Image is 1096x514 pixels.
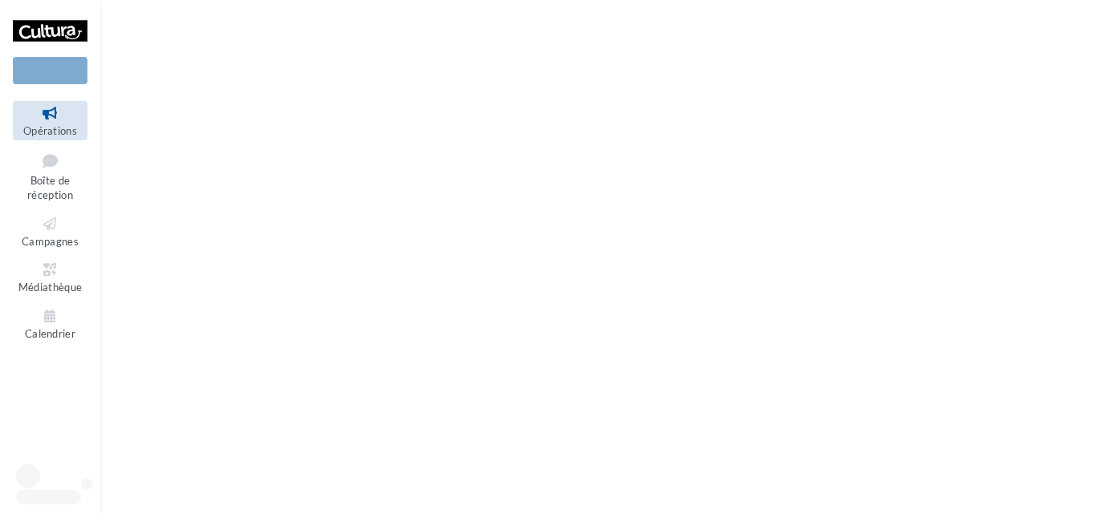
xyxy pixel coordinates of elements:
a: Médiathèque [13,257,87,297]
span: Opérations [23,124,77,137]
span: Campagnes [22,235,79,248]
span: Calendrier [25,327,75,340]
div: Nouvelle campagne [13,57,87,84]
span: Boîte de réception [27,174,73,202]
span: Médiathèque [18,281,83,293]
a: Campagnes [13,212,87,251]
a: Calendrier [13,304,87,343]
a: Boîte de réception [13,147,87,205]
a: Opérations [13,101,87,140]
